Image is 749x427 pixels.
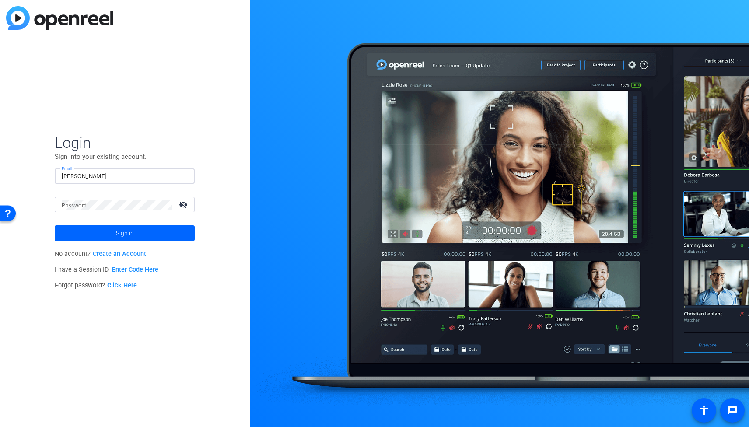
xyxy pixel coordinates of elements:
a: Click Here [107,282,137,289]
span: No account? [55,250,146,258]
p: Sign into your existing account. [55,152,195,161]
img: blue-gradient.svg [6,6,113,30]
a: Create an Account [93,250,146,258]
button: Sign in [55,225,195,241]
input: Enter Email Address [62,171,188,182]
mat-icon: visibility_off [174,198,195,211]
a: Enter Code Here [112,266,158,273]
span: Forgot password? [55,282,137,289]
span: Login [55,133,195,152]
mat-icon: accessibility [699,405,709,416]
span: I have a Session ID. [55,266,158,273]
mat-label: Password [62,203,87,209]
mat-label: Email [62,166,73,171]
mat-icon: message [727,405,738,416]
span: Sign in [116,222,134,244]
